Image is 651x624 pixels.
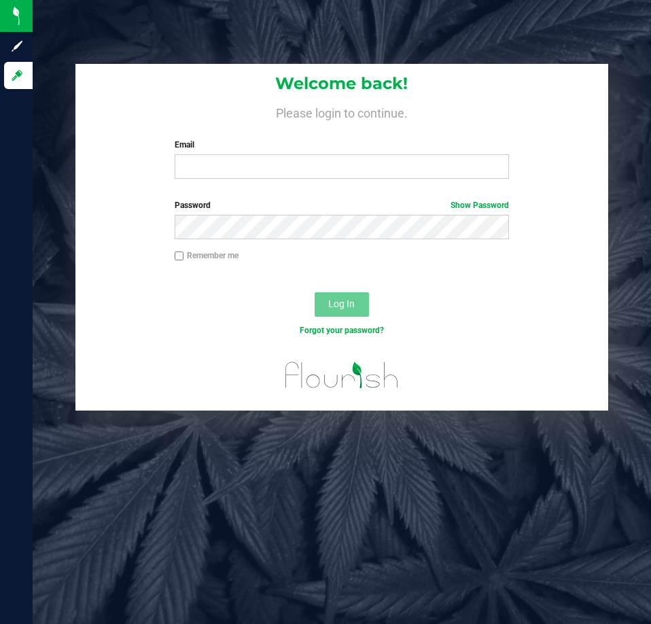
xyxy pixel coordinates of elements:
inline-svg: Sign up [10,39,24,53]
inline-svg: Log in [10,69,24,82]
span: Password [175,201,211,210]
h1: Welcome back! [75,75,608,92]
label: Email [175,139,509,151]
button: Log In [315,292,369,317]
label: Remember me [175,249,239,262]
img: flourish_logo.svg [275,351,408,400]
span: Log In [328,298,355,309]
a: Forgot your password? [300,326,384,335]
h4: Please login to continue. [75,103,608,120]
a: Show Password [451,201,509,210]
input: Remember me [175,252,184,261]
